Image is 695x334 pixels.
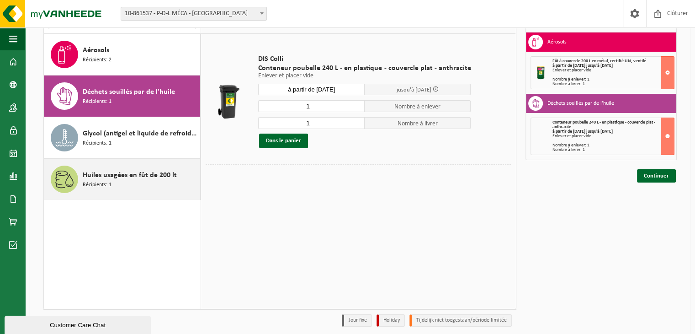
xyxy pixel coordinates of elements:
[258,84,365,95] input: Sélectionnez date
[258,73,471,79] p: Enlever et placer vide
[83,181,111,189] span: Récipients: 1
[552,134,674,139] div: Enlever et placer vide
[409,314,512,327] li: Tijdelijk niet toegestaan/période limitée
[365,100,471,112] span: Nombre à enlever
[259,134,308,148] button: Dans le panier
[552,148,674,152] div: Nombre à livrer: 1
[44,34,201,75] button: Aérosols Récipients: 2
[377,314,405,327] li: Holiday
[552,129,612,134] strong: à partir de [DATE] jusqu'à [DATE]
[83,45,109,56] span: Aérosols
[637,169,676,183] a: Continuer
[5,314,153,334] iframe: chat widget
[83,128,198,139] span: Glycol (antigel et liquide de refroidissement) in 200l
[83,56,111,65] span: Récipients: 2
[552,68,674,73] div: Enlever et placer vide
[342,314,372,327] li: Jour fixe
[83,86,175,97] span: Déchets souillés par de l'huile
[552,77,674,82] div: Nombre à enlever: 1
[258,64,471,73] span: Conteneur poubelle 240 L - en plastique - couvercle plat - anthracite
[547,96,614,111] h3: Déchets souillés par de l'huile
[44,75,201,117] button: Déchets souillés par de l'huile Récipients: 1
[44,159,201,200] button: Huiles usagées en fût de 200 lt Récipients: 1
[547,35,567,49] h3: Aérosols
[121,7,266,20] span: 10-861537 - P-D-L MÉCA - FOSSES-LA-VILLE
[552,59,646,64] span: Fût à couvercle 200 L en métal, certifié UN, ventilé
[552,82,674,86] div: Nombre à livrer: 1
[83,170,177,181] span: Huiles usagées en fût de 200 lt
[552,120,655,129] span: Conteneur poubelle 240 L - en plastique - couvercle plat - anthracite
[397,87,431,93] span: jusqu'à [DATE]
[258,54,471,64] span: DIS Colli
[83,139,111,148] span: Récipients: 1
[44,117,201,159] button: Glycol (antigel et liquide de refroidissement) in 200l Récipients: 1
[83,97,111,106] span: Récipients: 1
[121,7,267,21] span: 10-861537 - P-D-L MÉCA - FOSSES-LA-VILLE
[552,143,674,148] div: Nombre à enlever: 1
[552,63,613,68] strong: à partir de [DATE] jusqu'à [DATE]
[365,117,471,129] span: Nombre à livrer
